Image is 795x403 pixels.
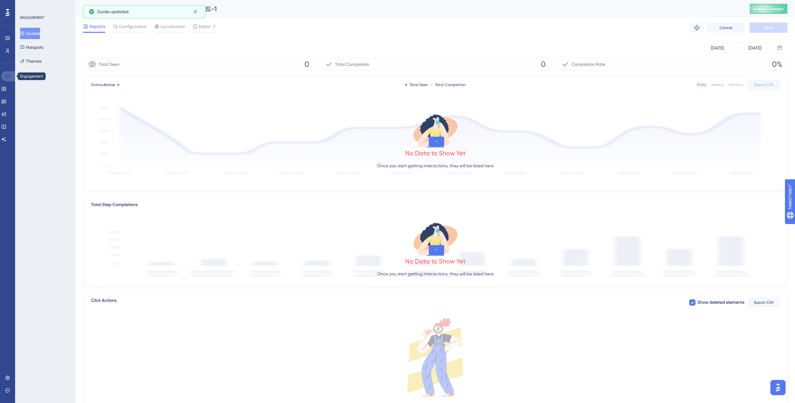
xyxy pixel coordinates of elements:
[748,44,761,52] div: [DATE]
[405,257,466,266] div: No Data to Show Yet
[729,82,743,87] div: Monthly
[91,201,138,209] div: Total Step Completions
[711,82,724,87] div: Weekly
[161,23,185,30] span: Localization
[753,6,784,11] span: Publish Changes
[754,300,774,305] span: Export CSV
[89,23,105,30] span: Reports
[748,297,780,308] button: Export CSV
[754,82,774,87] span: Export CSV
[377,162,494,170] p: Once you start getting interactions, they will be listed here
[772,59,782,69] span: 0%
[199,23,211,30] span: Editor
[91,297,116,308] span: Click Actions
[405,149,466,158] div: No Data to Show Yet
[91,82,115,87] span: Status:
[20,28,40,39] button: Guides
[119,23,147,30] span: Configuration
[707,23,745,33] button: Cancel
[99,60,120,68] span: Total Seen
[20,42,43,53] button: Hotspots
[697,299,744,306] span: Show deleted elements
[719,25,732,30] span: Cancel
[431,82,466,87] div: Total Completion
[748,80,780,90] button: Export CSV
[20,15,44,20] div: ENGAGEMENT
[304,59,309,69] span: 0
[335,60,369,68] span: Total Completion
[571,60,605,68] span: Completion Rate
[97,8,129,15] span: Guide updated.
[769,378,787,397] iframe: UserGuiding AI Assistant Launcher
[377,270,494,278] p: Once you start getting interactions, they will be listed here
[711,44,724,52] div: [DATE]
[750,4,787,14] button: Publish Changes
[750,23,787,33] button: Save
[104,83,115,87] span: Active
[405,82,428,87] div: Total Seen
[15,2,39,9] span: Need Help?
[764,25,773,30] span: Save
[541,59,546,69] span: 0
[83,4,734,13] div: [한국/이벤트병원] 통역 가능 언어 설정 가이드-1
[20,55,42,67] button: Themes
[697,82,706,87] div: Daily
